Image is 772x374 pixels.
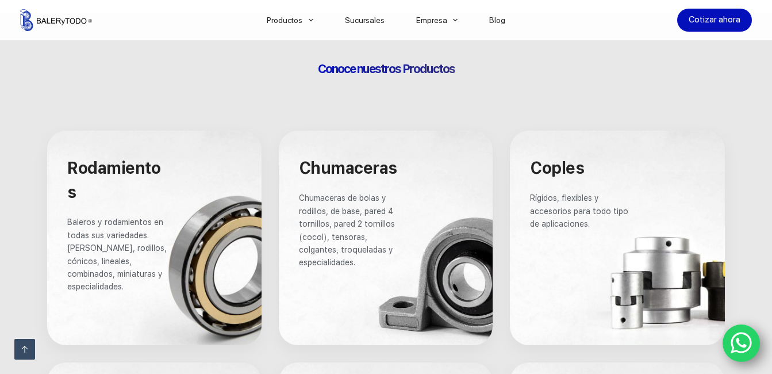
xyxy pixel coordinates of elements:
span: Conoce nuestros Productos [318,62,455,76]
span: Chumaceras de bolas y rodillos, de base, pared 4 tornillos, pared 2 tornillos (cocol), tensoras, ... [299,193,397,267]
span: Baleros y rodamientos en todas sus variedades. [PERSON_NAME], rodillos, cónicos, lineales, combin... [67,217,169,291]
img: Balerytodo [20,9,92,31]
span: Rodamientos [67,158,160,202]
span: Coples [530,158,584,178]
a: Cotizar ahora [677,9,752,32]
a: WhatsApp [723,325,761,362]
span: Rígidos, flexibles y accesorios para todo tipo de aplicaciones. [530,193,631,228]
a: Ir arriba [14,339,35,360]
span: Chumaceras [299,158,397,178]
